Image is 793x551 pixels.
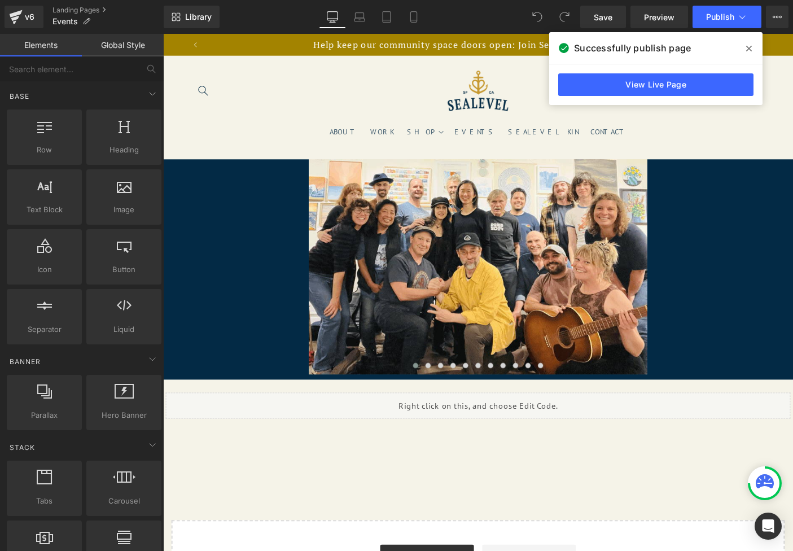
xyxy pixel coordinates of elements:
a: Preview [630,6,688,28]
a: CONTACT [457,94,509,118]
span: Preview [644,11,674,23]
button: Previous announcement [23,1,47,23]
span: Events [52,17,78,26]
a: New Library [164,6,220,28]
span: Image [90,204,158,216]
span: Separator [10,323,78,335]
img: Sealevel [299,40,384,84]
span: Publish [706,12,734,21]
a: Global Style [82,34,164,56]
button: Publish [693,6,761,28]
a: Tablet [373,6,400,28]
a: Desktop [319,6,346,28]
a: ABOUT [174,94,218,118]
a: WORK [218,94,257,118]
span: Library [185,12,212,22]
div: Open Intercom Messenger [755,513,782,540]
div: v6 [23,10,37,24]
a: SEALEVEL KIN [367,94,457,118]
a: v6 [5,6,43,28]
span: Icon [10,264,78,275]
button: Undo [526,6,549,28]
span: Parallax [10,409,78,421]
a: EVENTS [309,94,367,118]
button: More [766,6,788,28]
span: Row [10,144,78,156]
span: EVENTS [316,101,361,111]
summary: Search [31,49,56,74]
a: Sealevel [295,35,388,88]
a: Laptop [346,6,373,28]
span: SHOP [264,101,293,111]
a: Landing Pages [52,6,164,15]
span: Carousel [90,495,158,507]
span: Heading [90,144,158,156]
button: Next announcement [636,1,660,23]
span: Banner [8,356,42,367]
span: CONTACT [463,101,502,111]
span: Tabs [10,495,78,507]
summary: SHOP [257,94,309,118]
span: Base [8,91,30,102]
a: View Live Page [558,73,753,96]
span: SEALEVEL KIN [374,101,450,111]
span: Save [594,11,612,23]
span: Help keep our community space doors open: Join Sealevel Kin [DATE]! [163,5,507,18]
span: ABOUT [181,101,211,111]
span: Successfully publish page [574,41,691,55]
span: Stack [8,442,36,453]
span: Liquid [90,323,158,335]
span: Text Block [10,204,78,216]
span: Hero Banner [90,409,158,421]
span: WORK [225,101,251,111]
a: Mobile [400,6,427,28]
button: Redo [553,6,576,28]
span: Button [90,264,158,275]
